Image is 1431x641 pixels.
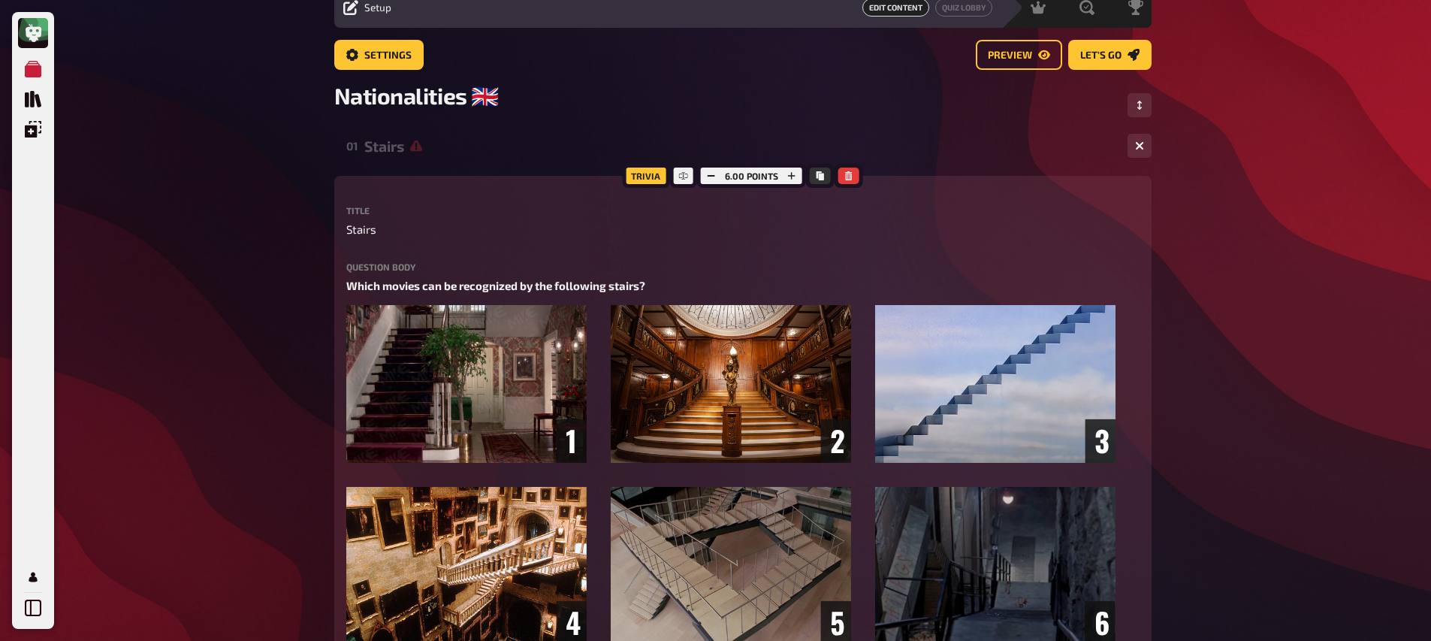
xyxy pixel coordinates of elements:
[364,2,391,14] span: Setup
[1080,50,1122,61] span: Let's go
[18,54,48,84] a: Meine Quizze
[18,84,48,114] a: Quiz Sammlung
[622,164,669,188] div: Trivia
[976,40,1062,70] a: Preview
[810,168,831,184] button: Copy
[988,50,1032,61] span: Preview
[346,221,376,238] span: Stairs
[364,138,1116,155] div: Stairs
[364,50,412,61] span: Settings
[346,262,1140,271] label: Question body
[346,279,645,292] span: Which movies can be recognized by the following stairs?
[1068,40,1152,70] a: Let's go
[346,139,358,153] div: 01
[18,562,48,592] a: Mein Konto
[334,40,424,70] a: Settings
[1128,93,1152,117] button: Change Order
[346,206,1140,215] label: Title
[18,114,48,144] a: Einblendungen
[334,82,499,110] span: Nationalities ​🇬🇧
[697,164,806,188] div: 6.00 points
